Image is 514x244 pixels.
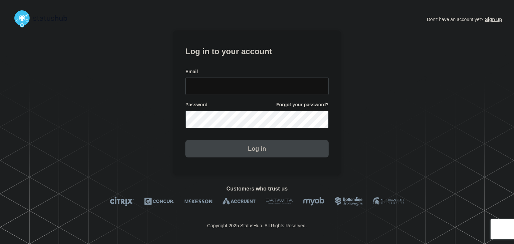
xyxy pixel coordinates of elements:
[185,78,329,95] input: email input
[427,11,502,27] p: Don't have an account yet?
[184,197,212,206] img: McKesson logo
[144,197,174,206] img: Concur logo
[110,197,134,206] img: Citrix logo
[266,197,293,206] img: DataVita logo
[185,44,329,57] h1: Log in to your account
[484,17,502,22] a: Sign up
[12,186,502,192] h2: Customers who trust us
[303,197,325,206] img: myob logo
[185,102,207,108] span: Password
[185,111,329,128] input: password input
[207,223,307,228] p: Copyright 2025 StatusHub. All Rights Reserved.
[276,102,329,108] a: Forgot your password?
[12,8,76,29] img: StatusHub logo
[185,140,329,157] button: Log in
[185,69,198,75] span: Email
[335,197,363,206] img: Bottomline logo
[223,197,256,206] img: Accruent logo
[373,197,404,206] img: MSU logo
